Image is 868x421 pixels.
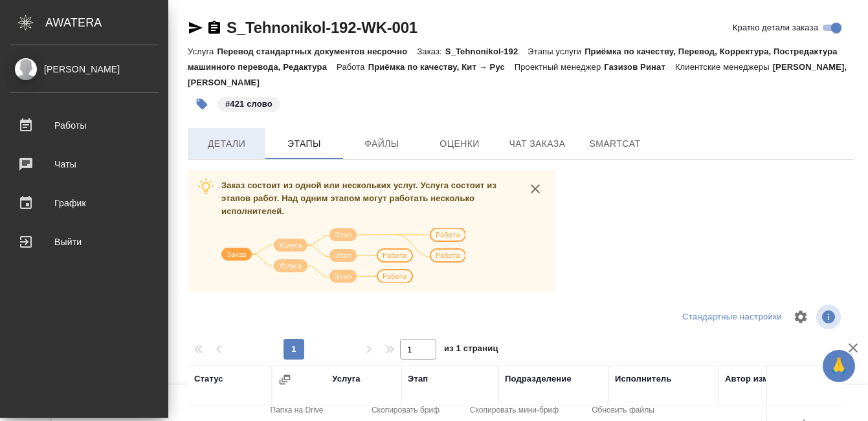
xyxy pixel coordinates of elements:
[3,187,165,219] a: График
[470,405,559,415] span: Скопировать мини-бриф
[3,148,165,180] a: Чаты
[528,47,584,56] p: Этапы услуги
[816,305,843,329] span: Посмотреть информацию
[584,136,646,152] span: SmartCat
[10,62,159,76] div: [PERSON_NAME]
[725,372,799,385] div: Автор изменения
[428,136,491,152] span: Оценки
[337,62,368,72] p: Работа
[271,405,324,415] span: Папка на Drive
[506,136,568,152] span: Чат заказа
[206,20,222,36] button: Скопировать ссылку
[372,405,440,415] span: Скопировать бриф
[3,109,165,142] a: Работы
[195,136,258,152] span: Детали
[351,136,413,152] span: Файлы
[45,10,168,36] div: AWATERA
[332,372,360,385] div: Услуга
[445,47,528,56] p: S_Tehnonikol-192
[225,98,273,111] p: #421 слово
[505,372,572,385] div: Подразделение
[828,352,850,380] span: 🙏
[368,62,515,72] p: Приёмка по качеству, Кит → Рус
[408,372,428,385] div: Этап
[194,372,223,385] div: Статус
[273,136,335,152] span: Этапы
[675,62,773,72] p: Клиентские менеджеры
[188,47,838,72] p: Приёмка по качеству, Перевод, Корректура, Постредактура машинного перевода, Редактура
[10,116,159,135] div: Работы
[10,193,159,213] div: График
[10,232,159,252] div: Выйти
[188,20,203,36] button: Скопировать ссылку для ЯМессенджера
[227,19,417,36] a: S_Tehnonikol-192-WK-001
[515,62,604,72] p: Проектный менеджер
[592,405,654,415] span: Обновить файлы
[188,90,216,118] button: Добавить тэг
[417,47,445,56] p: Заказ:
[188,47,217,56] p: Услуга
[526,179,545,199] button: close
[823,350,855,382] button: 🙏
[217,47,417,56] p: Перевод стандартных документов несрочно
[604,62,675,72] p: Газизов Ринат
[785,301,816,332] span: Настроить таблицу
[733,21,818,34] span: Кратко детали заказа
[278,373,291,386] button: Сгруппировать
[3,226,165,258] a: Выйти
[444,341,498,360] span: из 1 страниц
[10,155,159,174] div: Чаты
[221,180,496,216] span: Заказ состоит из одной или нескольких услуг. Услуга состоит из этапов работ. Над одним этапом мог...
[615,372,672,385] div: Исполнитель
[679,307,785,327] div: split button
